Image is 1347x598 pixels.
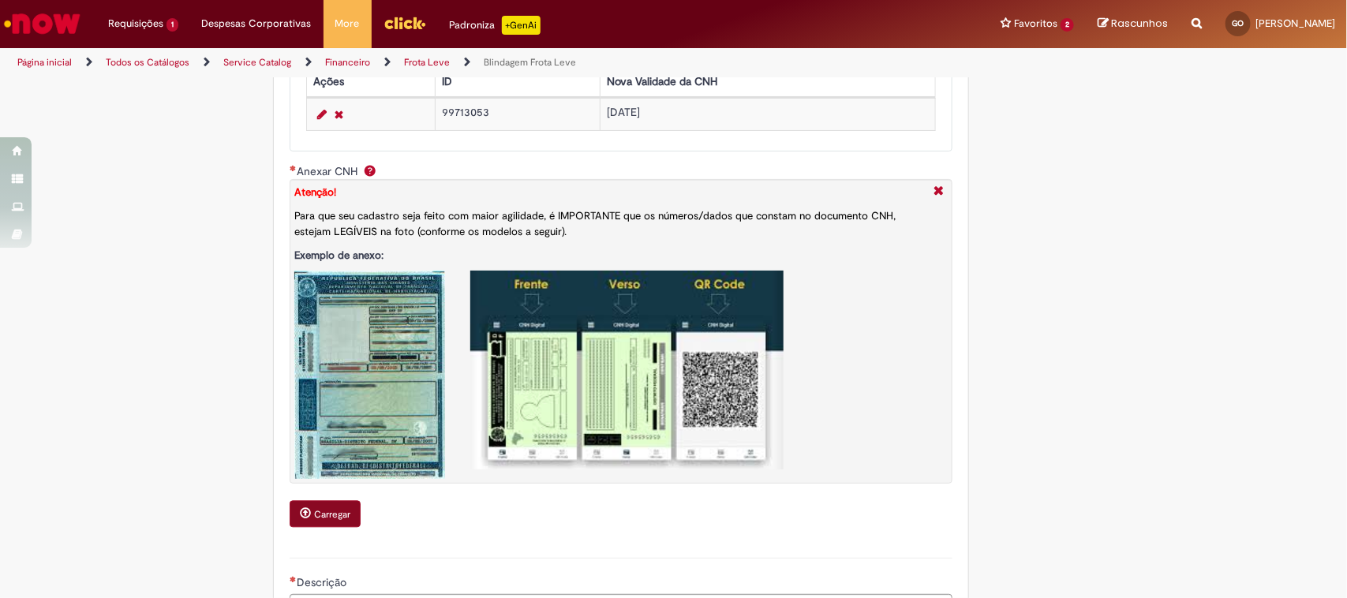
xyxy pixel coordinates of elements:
[930,184,948,200] i: Fechar More information Por question_anexar_cnh
[384,11,426,35] img: click_logo_yellow_360x200.png
[307,67,436,96] th: Ações
[290,165,297,171] span: Necessários
[1233,18,1244,28] span: GO
[294,185,336,199] strong: Atenção!
[1098,17,1168,32] a: Rascunhos
[108,16,163,32] span: Requisições
[450,16,541,35] div: Padroniza
[2,8,83,39] img: ServiceNow
[314,509,350,521] small: Carregar
[167,18,178,32] span: 1
[600,98,936,130] td: [DATE]
[404,56,450,69] a: Frota Leve
[436,67,601,96] th: ID
[12,48,886,77] ul: Trilhas de página
[106,56,189,69] a: Todos os Catálogos
[313,105,331,124] a: Editar Linha 1
[1111,16,1168,31] span: Rascunhos
[436,98,601,130] td: 99713053
[294,249,384,262] strong: Exemplo de anexo:
[1061,18,1074,32] span: 2
[223,56,291,69] a: Service Catalog
[1255,17,1335,30] span: [PERSON_NAME]
[361,164,380,177] span: Ajuda para Anexar CNH
[17,56,72,69] a: Página inicial
[325,56,370,69] a: Financeiro
[484,56,576,69] a: Blindagem Frota Leve
[297,164,361,178] span: Anexar CNH
[600,67,936,96] th: Nova Validade da CNH
[331,105,347,124] a: Remover linha 1
[290,501,361,528] button: Carregar anexo de Anexar CNH Required
[502,16,541,35] p: +GenAi
[335,16,360,32] span: More
[297,575,350,589] span: Descrição
[290,576,297,582] span: Necessários
[202,16,312,32] span: Despesas Corporativas
[1014,16,1057,32] span: Favoritos
[294,209,896,238] span: Para que seu cadastro seja feito com maior agilidade, é IMPORTANTE que os números/dados que const...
